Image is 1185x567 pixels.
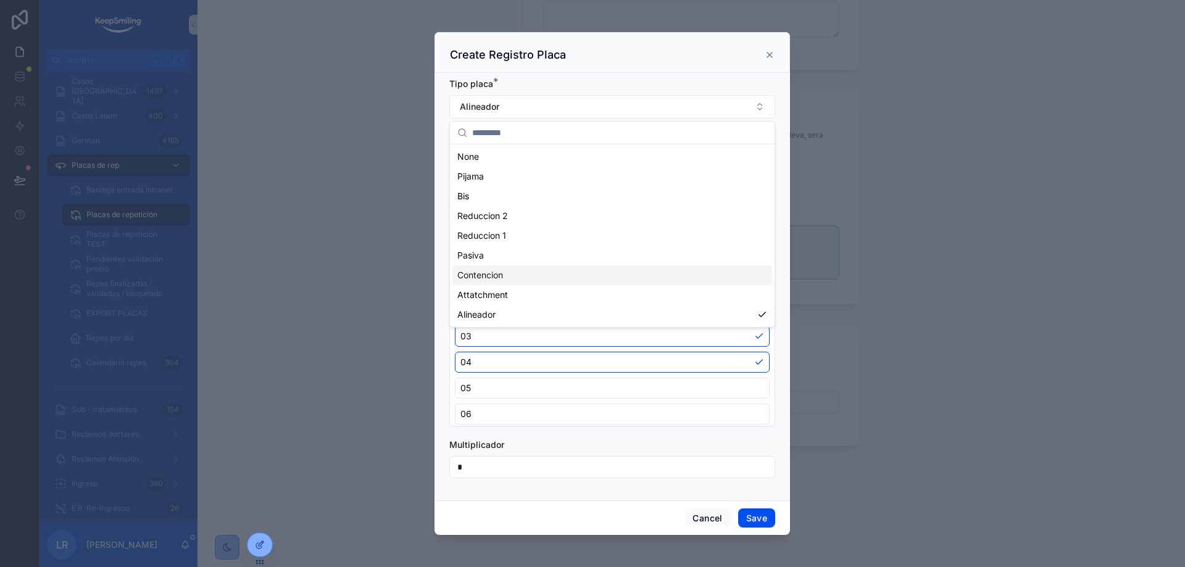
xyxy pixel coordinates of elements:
[460,408,472,420] span: 06
[452,147,772,167] div: None
[450,241,775,426] div: Suggestions
[460,101,499,113] span: Alineador
[457,210,508,222] span: Reduccion 2
[738,508,775,528] button: Save
[450,48,566,62] h3: Create Registro Placa
[684,508,730,528] button: Cancel
[449,439,504,450] span: Multiplicador
[460,330,472,342] span: 03
[460,356,472,368] span: 04
[449,78,493,89] span: Tipo placa
[457,308,496,321] span: Alineador
[457,269,503,281] span: Contencion
[460,382,471,394] span: 05
[449,95,775,118] button: Select Button
[457,230,506,242] span: Reduccion 1
[457,289,508,301] span: Attatchment
[457,170,484,183] span: Pijama
[457,190,469,202] span: Bis
[457,249,484,262] span: Pasiva
[450,144,775,327] div: Suggestions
